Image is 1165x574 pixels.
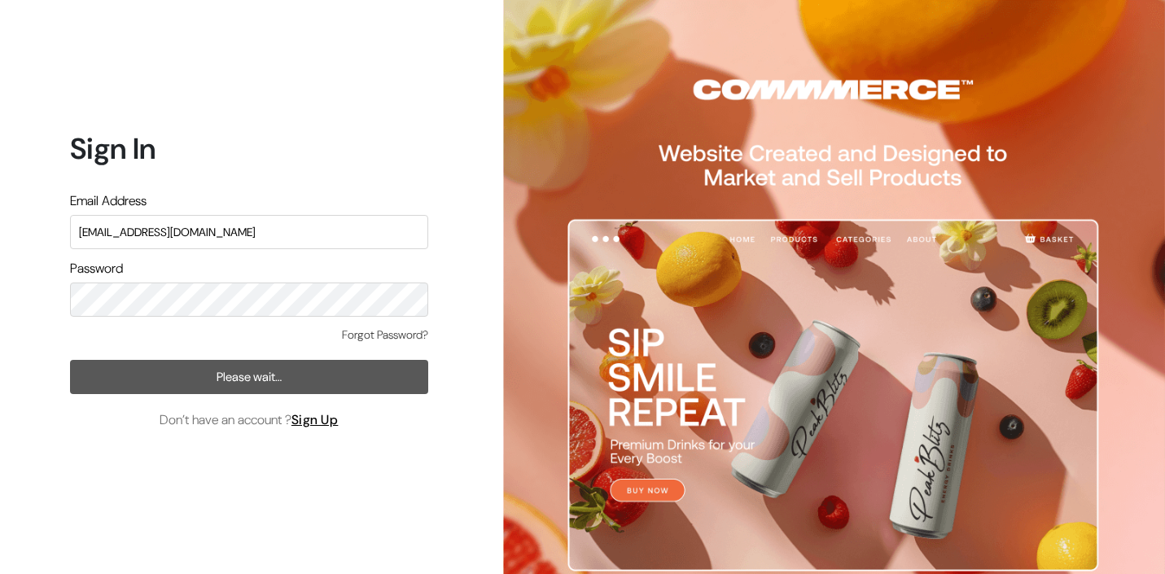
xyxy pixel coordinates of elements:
a: Sign Up [291,411,339,428]
label: Email Address [70,191,147,211]
h1: Sign In [70,131,428,166]
label: Password [70,259,123,278]
button: Please wait… [70,360,428,394]
a: Forgot Password? [342,326,428,344]
span: Don’t have an account ? [160,410,339,430]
